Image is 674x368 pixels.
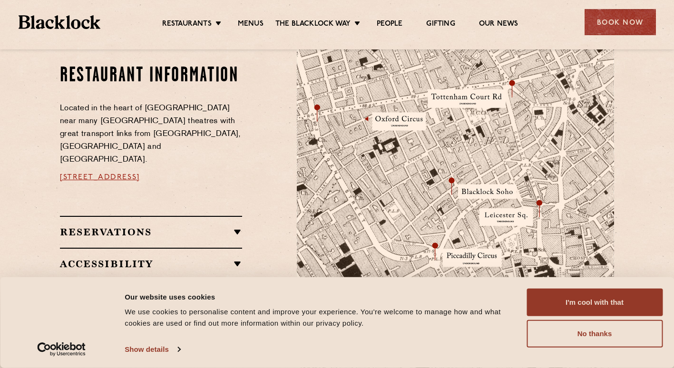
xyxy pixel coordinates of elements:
h2: Accessibility [60,258,242,270]
a: Our News [479,19,518,30]
a: Restaurants [162,19,212,30]
h2: Reservations [60,226,242,238]
div: Book Now [585,9,656,35]
a: Menus [238,19,264,30]
p: Located in the heart of [GEOGRAPHIC_DATA] near many [GEOGRAPHIC_DATA] theatres with great transpo... [60,102,242,166]
img: BL_Textured_Logo-footer-cropped.svg [19,15,101,29]
a: Usercentrics Cookiebot - opens in a new window [20,342,103,357]
a: People [377,19,402,30]
a: Show details [125,342,180,357]
a: The Blacklock Way [275,19,351,30]
div: Our website uses cookies [125,291,516,302]
a: [STREET_ADDRESS] [60,174,140,181]
button: I'm cool with that [527,289,663,316]
h2: Restaurant information [60,64,242,88]
a: Gifting [426,19,455,30]
div: We use cookies to personalise content and improve your experience. You're welcome to manage how a... [125,306,516,329]
button: No thanks [527,320,663,348]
